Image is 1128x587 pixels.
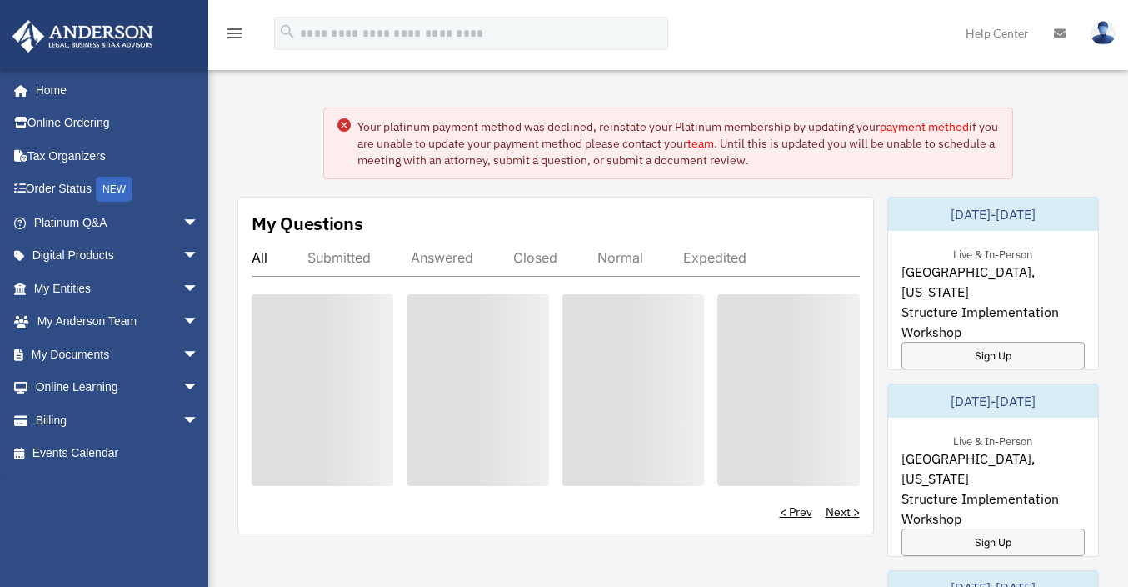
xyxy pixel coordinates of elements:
[12,73,216,107] a: Home
[12,239,224,273] a: Digital Productsarrow_drop_down
[12,404,224,437] a: Billingarrow_drop_down
[826,504,860,520] a: Next >
[182,371,216,405] span: arrow_drop_down
[411,249,473,266] div: Answered
[901,342,1086,369] a: Sign Up
[225,29,245,43] a: menu
[687,136,714,151] a: team
[7,20,158,53] img: Anderson Advisors Platinum Portal
[683,249,746,266] div: Expedited
[780,504,812,520] a: < Prev
[888,384,1099,418] div: [DATE]-[DATE]
[278,23,297,41] i: search
[182,338,216,372] span: arrow_drop_down
[182,305,216,339] span: arrow_drop_down
[901,262,1086,302] span: [GEOGRAPHIC_DATA], [US_STATE]
[12,107,224,140] a: Online Ordering
[901,302,1086,342] span: Structure Implementation Workshop
[12,338,224,371] a: My Documentsarrow_drop_down
[12,272,224,305] a: My Entitiesarrow_drop_down
[12,139,224,173] a: Tax Organizers
[880,119,969,134] a: payment method
[182,404,216,438] span: arrow_drop_down
[182,206,216,240] span: arrow_drop_down
[96,177,132,202] div: NEW
[182,239,216,273] span: arrow_drop_down
[940,244,1046,262] div: Live & In-Person
[597,249,643,266] div: Normal
[357,118,998,168] div: Your platinum payment method was declined, reinstate your Platinum membership by updating your if...
[513,249,557,266] div: Closed
[888,198,1099,231] div: [DATE]-[DATE]
[940,431,1046,449] div: Live & In-Person
[252,211,363,236] div: My Questions
[901,449,1086,489] span: [GEOGRAPHIC_DATA], [US_STATE]
[12,173,224,207] a: Order StatusNEW
[1091,21,1116,45] img: User Pic
[12,437,224,470] a: Events Calendar
[307,249,371,266] div: Submitted
[182,272,216,306] span: arrow_drop_down
[12,305,224,339] a: My Anderson Teamarrow_drop_down
[901,529,1086,556] a: Sign Up
[252,249,267,266] div: All
[12,206,224,239] a: Platinum Q&Aarrow_drop_down
[901,489,1086,529] span: Structure Implementation Workshop
[225,23,245,43] i: menu
[12,371,224,404] a: Online Learningarrow_drop_down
